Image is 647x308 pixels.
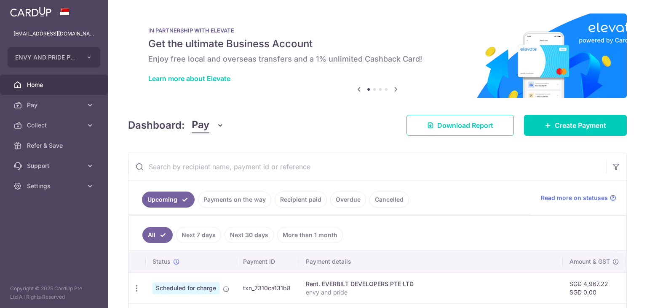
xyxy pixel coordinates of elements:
span: Amount & GST [569,257,610,266]
a: Overdue [330,192,366,208]
p: envy and pride [306,288,556,297]
a: Payments on the way [198,192,271,208]
span: Pay [192,117,209,133]
span: Collect [27,121,83,130]
p: [EMAIL_ADDRESS][DOMAIN_NAME] [13,30,94,38]
p: IN PARTNERSHIP WITH ELEVATE [148,27,607,34]
a: Next 7 days [176,227,221,243]
h6: Enjoy free local and overseas transfers and a 1% unlimited Cashback Card! [148,54,607,64]
input: Search by recipient name, payment id or reference [128,153,606,180]
span: Refer & Save [27,141,83,150]
h5: Get the ultimate Business Account [148,37,607,51]
span: Home [27,81,83,89]
a: Read more on statuses [541,194,616,202]
a: Recipient paid [275,192,327,208]
a: Learn more about Elevate [148,74,230,83]
a: Upcoming [142,192,195,208]
img: CardUp [10,7,51,17]
th: Payment details [299,251,563,273]
a: Create Payment [524,115,627,136]
th: Payment ID [236,251,299,273]
span: Pay [27,101,83,109]
a: All [142,227,173,243]
td: txn_7310ca131b8 [236,273,299,303]
a: Next 30 days [225,227,274,243]
span: Status [152,257,171,266]
td: SGD 4,967.22 SGD 0.00 [563,273,626,303]
span: Scheduled for charge [152,282,219,294]
button: Pay [192,117,224,133]
button: ENVY AND PRIDE PTE. LTD. [8,47,100,68]
span: Download Report [437,120,493,130]
a: Download Report [406,115,514,136]
span: Read more on statuses [541,194,608,202]
div: Rent. EVERBILT DEVELOPERS PTE LTD [306,280,556,288]
a: Cancelled [369,192,409,208]
img: Renovation banner [128,14,627,98]
h4: Dashboard: [128,118,185,133]
span: Settings [27,182,83,190]
a: More than 1 month [277,227,343,243]
span: Support [27,162,83,170]
span: ENVY AND PRIDE PTE. LTD. [15,53,78,62]
span: Create Payment [555,120,606,130]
